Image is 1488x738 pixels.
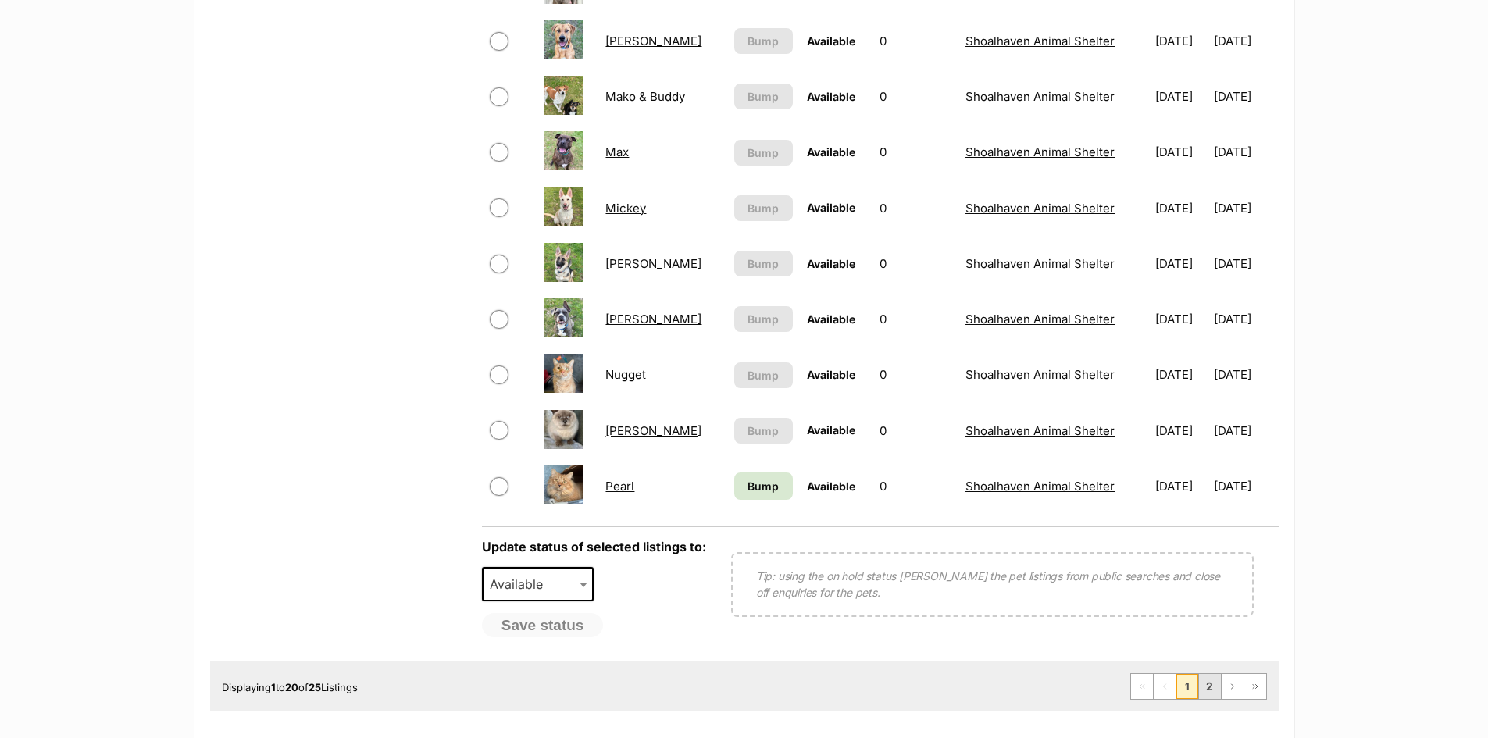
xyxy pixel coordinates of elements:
[605,89,685,104] a: Mako & Buddy
[873,14,958,68] td: 0
[807,423,855,437] span: Available
[1214,348,1277,401] td: [DATE]
[484,573,558,595] span: Available
[965,34,1115,48] a: Shoalhaven Animal Shelter
[1214,459,1277,513] td: [DATE]
[734,306,793,332] button: Bump
[1214,181,1277,235] td: [DATE]
[748,144,779,161] span: Bump
[807,34,855,48] span: Available
[748,33,779,49] span: Bump
[748,367,779,383] span: Bump
[965,312,1115,326] a: Shoalhaven Animal Shelter
[873,125,958,179] td: 0
[605,479,634,494] a: Pearl
[734,84,793,109] button: Bump
[734,362,793,388] button: Bump
[807,368,855,381] span: Available
[873,348,958,401] td: 0
[1199,674,1221,699] a: Page 2
[748,478,779,494] span: Bump
[1149,181,1211,235] td: [DATE]
[734,140,793,166] button: Bump
[222,681,358,693] span: Displaying to of Listings
[605,312,701,326] a: [PERSON_NAME]
[756,568,1229,601] p: Tip: using the on hold status [PERSON_NAME] the pet listings from public searches and close off e...
[1149,459,1211,513] td: [DATE]
[605,256,701,271] a: [PERSON_NAME]
[807,480,855,493] span: Available
[1149,292,1211,346] td: [DATE]
[1214,14,1277,68] td: [DATE]
[1131,674,1153,699] span: First page
[748,255,779,272] span: Bump
[965,144,1115,159] a: Shoalhaven Animal Shelter
[605,423,701,438] a: [PERSON_NAME]
[605,34,701,48] a: [PERSON_NAME]
[285,681,298,693] strong: 20
[1214,237,1277,291] td: [DATE]
[748,311,779,327] span: Bump
[1149,404,1211,458] td: [DATE]
[1130,673,1267,700] nav: Pagination
[748,88,779,105] span: Bump
[1149,125,1211,179] td: [DATE]
[965,479,1115,494] a: Shoalhaven Animal Shelter
[873,404,958,458] td: 0
[734,195,793,221] button: Bump
[482,567,594,601] span: Available
[807,90,855,103] span: Available
[807,145,855,159] span: Available
[1214,404,1277,458] td: [DATE]
[309,681,321,693] strong: 25
[965,256,1115,271] a: Shoalhaven Animal Shelter
[1154,674,1176,699] span: Previous page
[605,144,629,159] a: Max
[873,70,958,123] td: 0
[605,367,646,382] a: Nugget
[734,251,793,276] button: Bump
[873,292,958,346] td: 0
[965,201,1115,216] a: Shoalhaven Animal Shelter
[605,201,646,216] a: Mickey
[873,459,958,513] td: 0
[734,28,793,54] button: Bump
[271,681,276,693] strong: 1
[748,200,779,216] span: Bump
[1149,70,1211,123] td: [DATE]
[807,312,855,326] span: Available
[1214,70,1277,123] td: [DATE]
[873,237,958,291] td: 0
[1149,348,1211,401] td: [DATE]
[1149,237,1211,291] td: [DATE]
[807,201,855,214] span: Available
[734,472,793,500] a: Bump
[1214,125,1277,179] td: [DATE]
[748,422,779,439] span: Bump
[1214,292,1277,346] td: [DATE]
[873,181,958,235] td: 0
[1244,674,1266,699] a: Last page
[482,613,604,638] button: Save status
[1149,14,1211,68] td: [DATE]
[1176,674,1198,699] span: Page 1
[734,418,793,444] button: Bump
[807,257,855,270] span: Available
[965,89,1115,104] a: Shoalhaven Animal Shelter
[965,367,1115,382] a: Shoalhaven Animal Shelter
[1222,674,1244,699] a: Next page
[482,539,706,554] label: Update status of selected listings to:
[965,423,1115,438] a: Shoalhaven Animal Shelter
